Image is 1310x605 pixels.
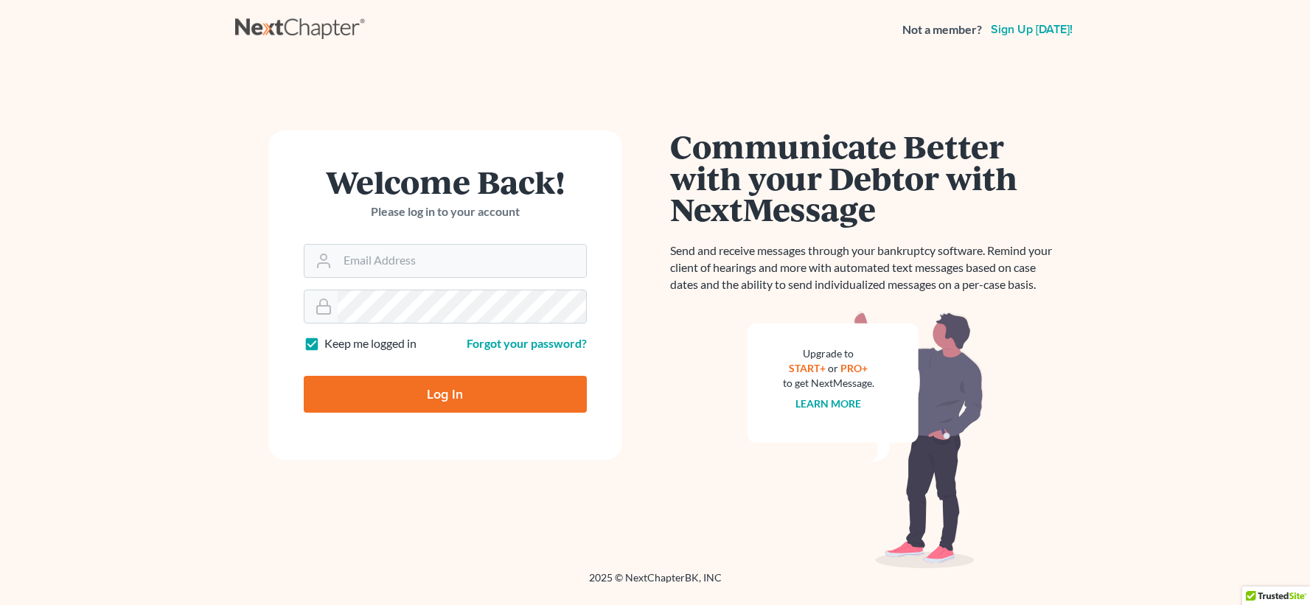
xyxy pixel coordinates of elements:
img: nextmessage_bg-59042aed3d76b12b5cd301f8e5b87938c9018125f34e5fa2b7a6b67550977c72.svg [748,311,983,569]
h1: Communicate Better with your Debtor with NextMessage [670,130,1061,225]
p: Please log in to your account [304,203,587,220]
div: to get NextMessage. [783,376,874,391]
a: PRO+ [840,362,868,374]
div: 2025 © NextChapterBK, INC [235,570,1076,597]
label: Keep me logged in [324,335,417,352]
span: or [828,362,838,374]
strong: Not a member? [902,21,982,38]
a: Learn more [795,397,861,410]
h1: Welcome Back! [304,166,587,197]
p: Send and receive messages through your bankruptcy software. Remind your client of hearings and mo... [670,242,1061,293]
input: Email Address [338,245,586,277]
input: Log In [304,376,587,413]
div: Upgrade to [783,346,874,361]
a: START+ [789,362,826,374]
a: Sign up [DATE]! [988,24,1076,35]
a: Forgot your password? [467,336,587,350]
